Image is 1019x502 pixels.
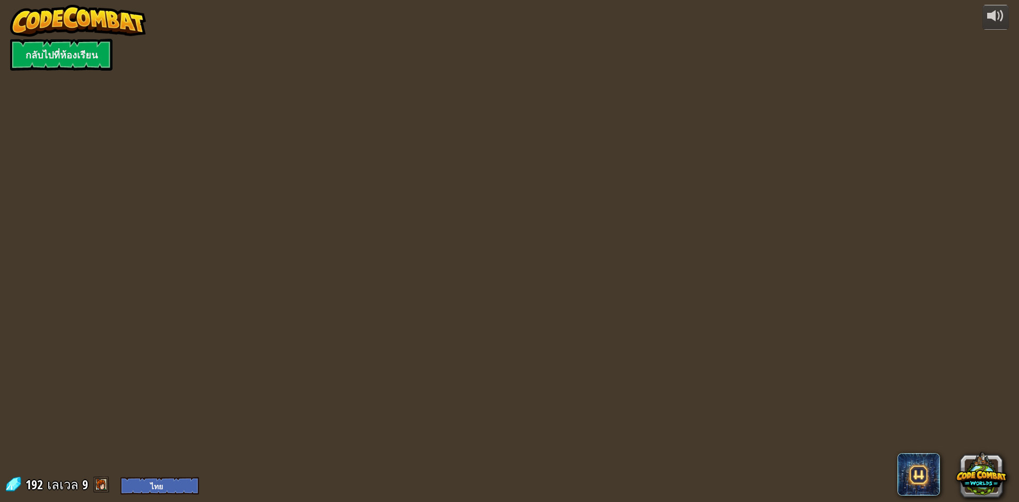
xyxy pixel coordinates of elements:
[10,5,146,37] img: CodeCombat - Learn how to code by playing a game
[982,5,1009,30] button: ปรับระดับเสียง
[47,476,79,494] span: เลเวล
[10,39,113,71] a: กลับไปที่ห้องเรียน
[82,476,88,493] span: 9
[25,476,46,493] span: 192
